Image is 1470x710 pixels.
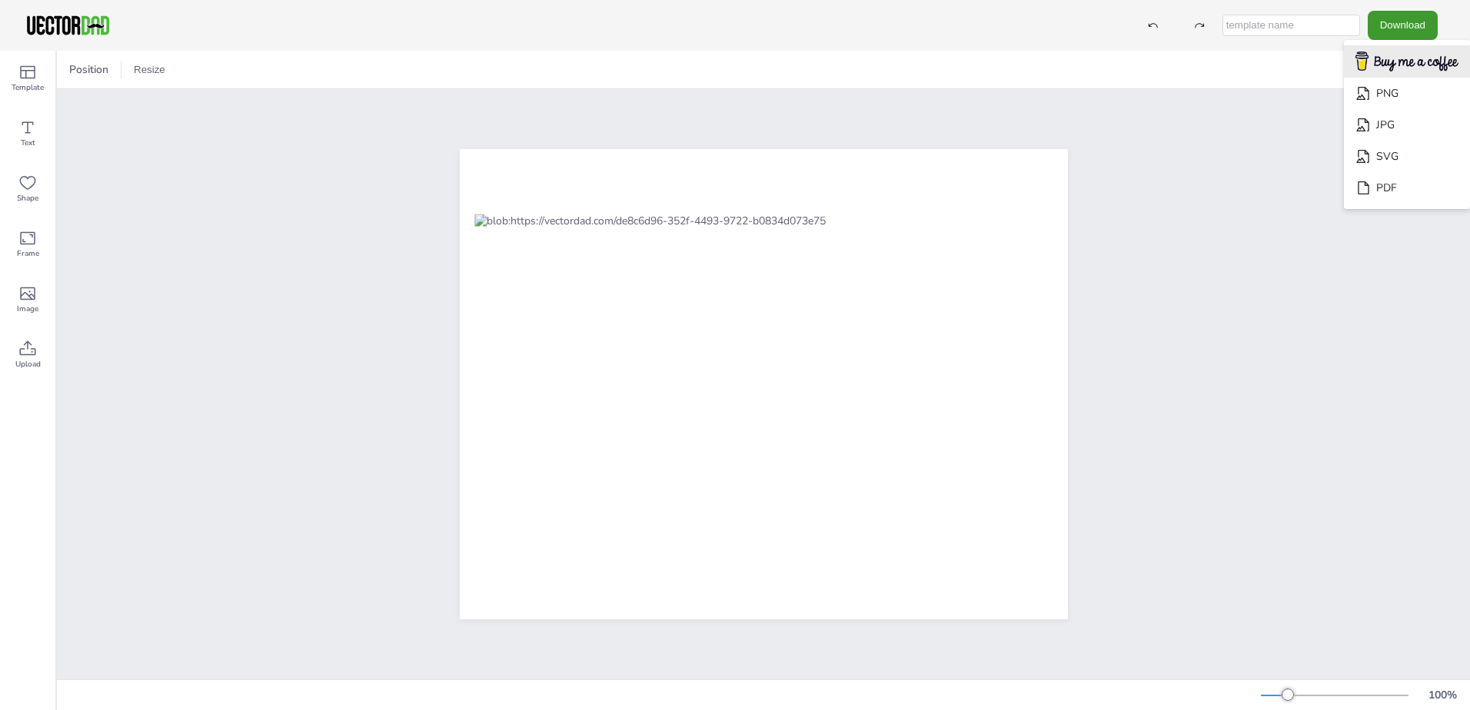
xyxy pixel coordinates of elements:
span: Upload [15,358,41,370]
li: PDF [1344,172,1470,204]
li: PNG [1344,78,1470,109]
img: VectorDad-1.png [25,14,111,37]
ul: Download [1344,40,1470,210]
span: Image [17,303,38,315]
button: Resize [128,58,171,82]
span: Shape [17,192,38,204]
span: Frame [17,247,39,260]
button: Download [1368,11,1438,39]
input: template name [1222,15,1360,36]
li: SVG [1344,141,1470,172]
div: 100 % [1424,688,1461,702]
span: Position [66,62,111,77]
img: buymecoffee.png [1345,47,1468,77]
span: Text [21,137,35,149]
li: JPG [1344,109,1470,141]
span: Template [12,81,44,94]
